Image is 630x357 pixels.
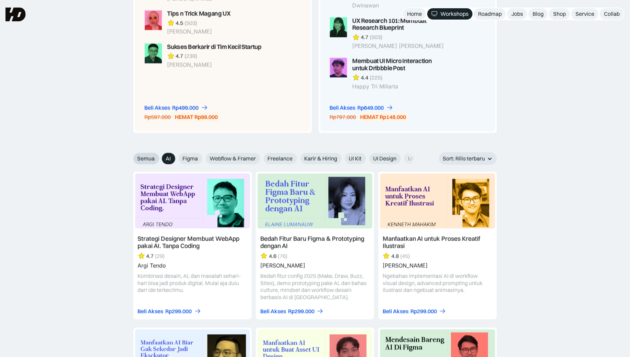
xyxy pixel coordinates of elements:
[370,33,383,41] div: (503)
[353,43,448,49] div: [PERSON_NAME] [PERSON_NAME]
[260,308,324,315] a: Beli AksesRp299.000
[443,155,485,162] div: Sort: Rilis terbaru
[474,8,506,20] a: Roadmap
[330,17,448,49] a: UX Research 101: Membuat Research Blueprint4.7(503)[PERSON_NAME] [PERSON_NAME]
[176,52,183,59] div: 4.7
[353,57,448,72] div: Membuat UI Micro Interaction untuk Dribbble Post
[549,8,570,20] a: Shop
[138,308,164,315] div: Beli Akses
[427,8,473,20] a: Workshops
[138,308,201,315] a: Beli AksesRp299.000
[167,43,262,50] div: Sukses Berkarir di Tim Kecil Startup
[145,43,263,68] a: Sukses Berkarir di Tim Kecil Startup4.7(239)[PERSON_NAME]
[533,10,544,18] div: Blog
[145,10,263,35] a: Tips n Trick Magang UX4.5(503)[PERSON_NAME]
[553,10,566,18] div: Shop
[210,155,256,162] span: Webflow & Framer
[166,308,192,315] div: Rp299.000
[176,19,183,26] div: 4.5
[330,113,356,120] div: Rp797.000
[138,155,155,162] span: Semua
[411,308,437,315] div: Rp299.000
[330,104,356,111] div: Beli Akses
[305,155,337,162] span: Karir & Hiring
[408,155,434,162] span: UX Design
[268,155,293,162] span: Freelance
[600,8,624,20] a: Collab
[528,8,548,20] a: Blog
[185,19,198,26] div: (503)
[511,10,523,18] div: Jobs
[330,57,448,90] a: Membuat UI Micro Interaction untuk Dribbble Post4.4(225)Happy Tri Miliarta
[133,153,418,164] form: Email Form
[145,104,208,111] a: Beli AksesRp499.000
[373,155,397,162] span: UI Design
[407,10,422,18] div: Home
[166,155,171,162] span: AI
[185,52,198,59] div: (239)
[383,308,408,315] div: Beli Akses
[403,8,426,20] a: Home
[183,155,198,162] span: Figma
[167,28,231,35] div: [PERSON_NAME]
[173,104,199,111] div: Rp499.000
[604,10,620,18] div: Collab
[175,113,218,120] div: HEMAT Rp98.000
[145,104,170,111] div: Beli Akses
[330,104,393,111] a: Beli AksesRp649.000
[478,10,502,18] div: Roadmap
[349,155,362,162] span: UI Kit
[167,61,262,68] div: [PERSON_NAME]
[440,10,468,18] div: Workshops
[145,113,171,120] div: Rp597.000
[358,104,384,111] div: Rp649.000
[575,10,594,18] div: Service
[507,8,527,20] a: Jobs
[439,152,497,165] div: Sort: Rilis terbaru
[571,8,598,20] a: Service
[260,308,286,315] div: Beli Akses
[353,83,448,90] div: Happy Tri Miliarta
[361,74,369,81] div: 4.4
[353,17,448,32] div: UX Research 101: Membuat Research Blueprint
[353,2,448,9] div: Dwinawan
[383,308,446,315] a: Beli AksesRp299.000
[288,308,314,315] div: Rp299.000
[361,33,369,41] div: 4.7
[370,74,383,81] div: (225)
[360,113,406,120] div: HEMAT Rp148.000
[167,10,231,17] div: Tips n Trick Magang UX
